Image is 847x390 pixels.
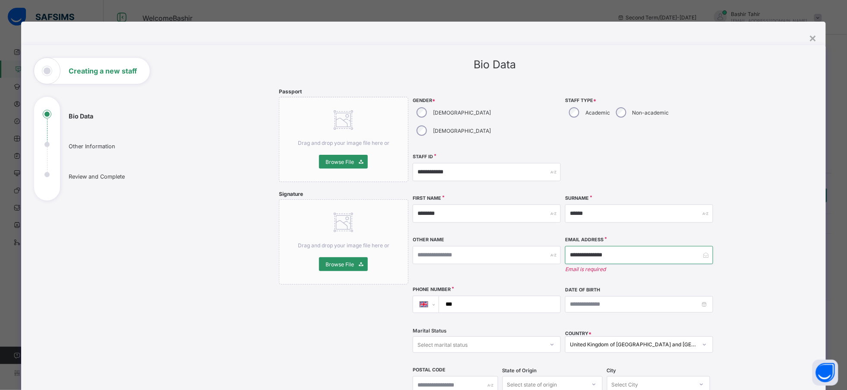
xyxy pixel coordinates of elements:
span: Passport [279,88,302,95]
span: Browse File [326,261,354,268]
span: Bio Data [474,58,516,71]
span: Signature [279,191,303,197]
div: Drag and drop your image file here orBrowse File [279,97,408,182]
span: Drag and drop your image file here or [298,140,389,146]
span: COUNTRY [565,331,591,336]
label: Academic [585,109,610,116]
label: Date of Birth [565,287,600,293]
span: Browse File [326,159,354,165]
button: Open asap [812,360,838,386]
label: Other Name [413,237,444,243]
label: First Name [413,195,441,201]
span: State of Origin [503,368,537,374]
label: Phone Number [413,287,451,292]
span: Marital Status [413,328,446,334]
div: United Kingdom of [GEOGRAPHIC_DATA] and [GEOGRAPHIC_DATA] [570,342,697,348]
label: [DEMOGRAPHIC_DATA] [433,109,491,116]
span: Drag and drop your image file here or [298,242,389,249]
h1: Creating a new staff [69,67,137,74]
label: Postal Code [413,367,446,373]
label: Surname [565,195,589,201]
label: Email Address [565,237,604,243]
label: [DEMOGRAPHIC_DATA] [433,128,491,134]
span: City [607,368,616,374]
div: Select marital status [417,336,468,353]
span: Staff Type [565,98,713,103]
div: Drag and drop your image file here orBrowse File [279,199,408,285]
em: Email is required [565,266,713,272]
label: Non-academic [632,109,669,116]
span: Gender [413,98,561,103]
div: × [809,30,817,45]
label: Staff ID [413,154,433,160]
